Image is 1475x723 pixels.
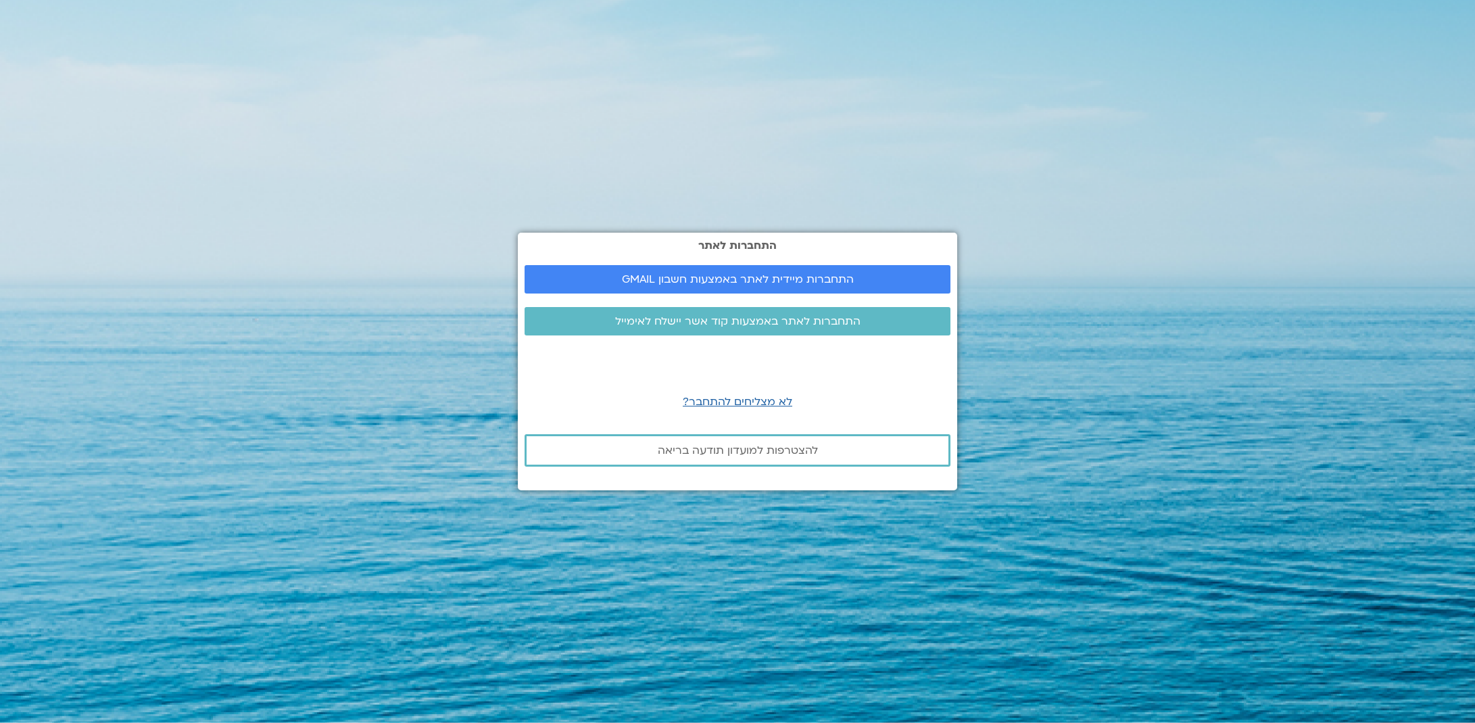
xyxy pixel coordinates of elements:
h2: התחברות לאתר [525,239,950,252]
span: להצטרפות למועדון תודעה בריאה [658,444,818,457]
a: התחברות לאתר באמצעות קוד אשר יישלח לאימייל [525,307,950,335]
a: התחברות מיידית לאתר באמצעות חשבון GMAIL [525,265,950,294]
span: התחברות לאתר באמצעות קוד אשר יישלח לאימייל [615,315,861,327]
span: התחברות מיידית לאתר באמצעות חשבון GMAIL [622,273,854,285]
a: לא מצליחים להתחבר? [683,394,792,409]
a: להצטרפות למועדון תודעה בריאה [525,434,950,467]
